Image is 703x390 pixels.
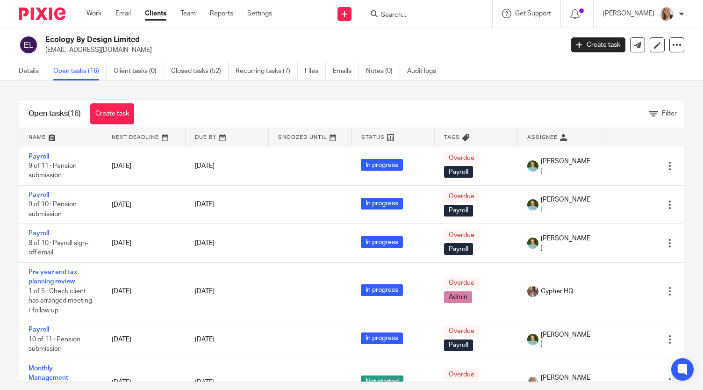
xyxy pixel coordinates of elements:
span: 1 of 5 · Check client has arranged meeting / follow up [29,288,92,314]
span: [DATE] [195,336,215,343]
span: Overdue [444,229,479,241]
h2: Ecology By Design Limited [45,35,455,45]
span: [PERSON_NAME] [541,157,592,176]
span: (16) [68,110,81,117]
a: Settings [247,9,272,18]
span: Cypher HQ [541,287,574,296]
td: [DATE] [102,147,186,185]
td: [DATE] [102,262,186,320]
span: In progress [361,284,403,296]
a: Email [115,9,131,18]
span: Get Support [515,10,551,17]
a: Team [180,9,196,18]
input: Search [380,11,464,20]
span: Overdue [444,191,479,202]
span: In progress [361,198,403,209]
img: A9EA1D9F-5CC4-4D49-85F1-B1749FAF3577.jpeg [527,286,538,297]
span: [DATE] [195,379,215,386]
a: Notes (0) [366,62,400,80]
img: U9kDOIcY.jpeg [527,160,538,172]
a: Pre year end tax planning review [29,269,77,285]
a: Audit logs [407,62,443,80]
span: Payroll [444,339,473,351]
h1: Open tasks [29,109,81,119]
span: [PERSON_NAME] [541,234,592,253]
span: In progress [361,236,403,248]
td: [DATE] [102,320,186,359]
span: [DATE] [195,240,215,246]
span: Overdue [444,277,479,289]
span: 9 of 11 · Pension submission [29,163,77,179]
a: Payroll [29,326,49,333]
span: [DATE] [195,202,215,208]
a: Payroll [29,192,49,198]
a: Clients [145,9,166,18]
span: 8 of 10 · Payroll sign-off email [29,240,88,256]
img: Pixie [19,7,65,20]
img: U9kDOIcY.jpeg [527,334,538,345]
a: Closed tasks (52) [171,62,229,80]
a: Reports [210,9,233,18]
span: Not started [361,376,403,387]
td: [DATE] [102,224,186,262]
img: U9kDOIcY.jpeg [527,199,538,210]
img: U9kDOIcY.jpeg [527,238,538,249]
td: [DATE] [102,185,186,224]
span: Snoozed Until [278,135,327,140]
a: Create task [571,37,625,52]
span: Overdue [444,325,479,337]
span: In progress [361,159,403,171]
a: Payroll [29,230,49,237]
span: Overdue [444,368,479,380]
span: Filter [662,110,677,117]
a: Client tasks (0) [114,62,164,80]
span: [PERSON_NAME] [541,330,592,349]
span: 10 of 11 · Pension submission [29,336,80,353]
span: [DATE] [195,288,215,295]
span: Tags [444,135,460,140]
p: [EMAIL_ADDRESS][DOMAIN_NAME] [45,45,557,55]
a: Recurring tasks (7) [236,62,298,80]
span: In progress [361,332,403,344]
a: Open tasks (16) [53,62,107,80]
p: [PERSON_NAME] [603,9,654,18]
span: Payroll [444,205,473,217]
img: svg%3E [19,35,38,55]
span: Status [361,135,385,140]
a: Payroll [29,153,49,160]
span: 9 of 10 · Pension submission [29,202,77,218]
span: Payroll [444,166,473,178]
span: Payroll [444,243,473,255]
a: Files [305,62,326,80]
a: Details [19,62,46,80]
a: Create task [90,103,134,124]
img: IMG_9257.jpg [659,7,674,22]
span: [PERSON_NAME] [541,195,592,214]
img: IMG_9257.jpg [527,377,538,388]
a: Work [86,9,101,18]
span: Admin [444,291,472,303]
span: [DATE] [195,163,215,169]
span: Overdue [444,152,479,164]
a: Emails [333,62,359,80]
